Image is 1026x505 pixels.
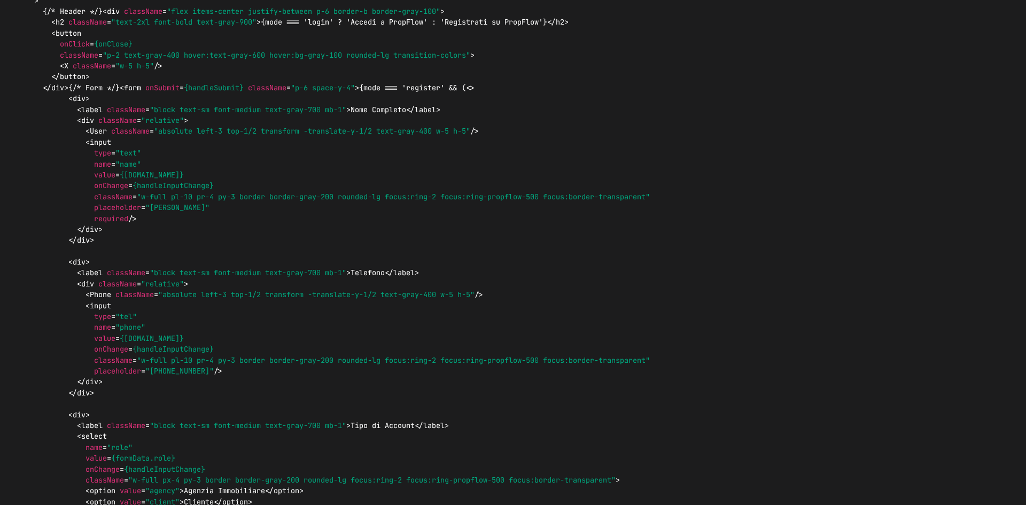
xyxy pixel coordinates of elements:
[85,377,98,387] span: div
[265,486,304,496] span: </ >
[90,301,111,310] span: input
[115,290,154,300] span: className
[94,355,133,365] span: className
[133,181,214,191] span: {handleInputChange}
[137,192,650,201] span: "w-full pl-10 pr-4 py-3 border border-gray-200 rounded-lg focus:ring-2 focus:ring-propflow-500 fo...
[81,421,103,430] span: label
[68,236,94,245] span: </ >
[90,127,107,136] span: User
[77,421,351,430] span: < = >
[73,61,111,71] span: className
[115,323,145,332] span: "phone"
[90,486,115,496] span: option
[85,290,483,300] span: < = />
[64,61,68,71] span: X
[85,464,120,474] span: onChange
[423,421,445,430] span: label
[120,83,359,92] span: < = = >
[145,203,209,212] span: "[PERSON_NAME]"
[94,192,133,201] span: className
[137,355,650,365] span: "w-full pl-10 pr-4 py-3 border border-gray-200 rounded-lg focus:ring-2 focus:ring-propflow-500 fo...
[111,453,175,463] span: {formData.role}
[85,224,98,234] span: div
[150,421,346,430] span: "block text-sm font-medium text-gray-700 mb-1"
[94,181,128,191] span: onChange
[385,268,419,278] span: </ >
[111,127,150,136] span: className
[94,323,111,332] span: name
[124,6,162,16] span: className
[124,83,141,92] span: form
[73,410,85,419] span: div
[77,268,351,278] span: < = >
[77,236,90,245] span: div
[77,105,351,114] span: < = >
[85,475,124,485] span: className
[94,170,115,180] span: value
[115,149,141,158] span: "text"
[94,333,115,343] span: value
[94,40,133,49] span: {onClose}
[158,290,475,300] span: "absolute left-3 top-1/2 transform -translate-y-1/2 text-gray-400 w-5 h-5"
[60,40,90,49] span: onClick
[9,301,650,376] span: < = = = = = = />
[406,105,440,114] span: </ >
[73,94,85,104] span: div
[85,442,103,452] span: name
[77,377,103,387] span: </ >
[103,6,445,16] span: < = >
[68,388,94,398] span: </ >
[77,279,188,289] span: < = >
[94,203,141,212] span: placeholder
[85,127,479,136] span: < = />
[154,127,470,136] span: "absolute left-3 top-1/2 transform -translate-y-1/2 text-gray-400 w-5 h-5"
[115,61,154,71] span: "w-5 h-5"
[94,345,128,354] span: onChange
[415,105,436,114] span: label
[85,486,184,496] span: < = >
[81,279,94,289] span: div
[68,257,90,267] span: < >
[98,279,137,289] span: className
[107,421,145,430] span: className
[94,149,111,158] span: type
[85,453,107,463] span: value
[81,268,103,278] span: label
[98,115,137,125] span: className
[60,72,85,82] span: button
[68,94,90,104] span: < >
[94,159,111,169] span: name
[9,432,620,485] span: < = = = = >
[141,115,184,125] span: "relative"
[128,475,616,485] span: "w-full px-4 py-3 border border-gray-200 rounded-lg focus:ring-2 focus:ring-propflow-500 focus:bo...
[167,6,440,16] span: "flex items-center justify-between p-6 border-b border-gray-100"
[141,279,184,289] span: "relative"
[556,18,564,27] span: h2
[107,268,145,278] span: className
[9,137,650,223] span: < = = = = = = />
[150,268,346,278] span: "block text-sm font-medium text-gray-700 mb-1"
[120,170,184,180] span: {[DOMAIN_NAME]}
[120,486,141,496] span: value
[51,72,90,82] span: </ >
[248,83,286,92] span: className
[107,105,145,114] span: className
[107,6,120,16] span: div
[547,18,569,27] span: </ >
[94,312,111,321] span: type
[56,18,64,27] span: h2
[94,366,141,376] span: placeholder
[90,290,111,300] span: Phone
[60,61,162,71] span: < = />
[81,432,107,441] span: select
[107,442,133,452] span: "role"
[51,18,261,27] span: < = >
[133,345,214,354] span: {handleInputChange}
[68,410,90,419] span: < >
[145,366,214,376] span: "[PHONE_NUMBER]"
[43,83,68,92] span: </ >
[81,105,103,114] span: label
[81,115,94,125] span: div
[68,18,107,27] span: className
[393,268,415,278] span: label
